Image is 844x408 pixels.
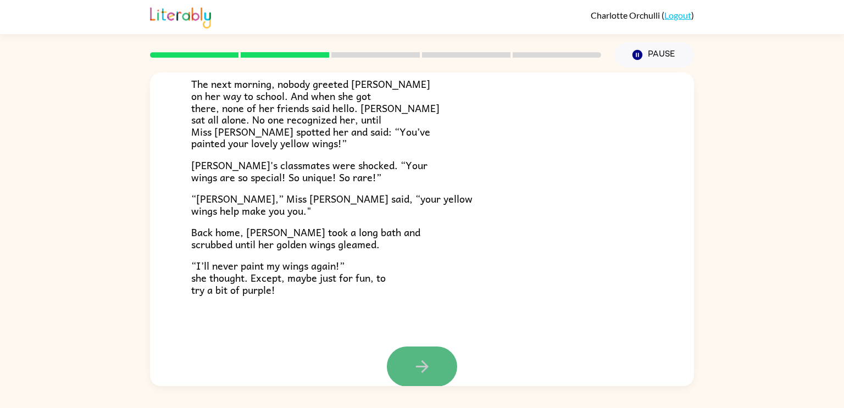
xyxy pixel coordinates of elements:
span: “[PERSON_NAME],” Miss [PERSON_NAME] said, “your yellow wings help make you you." [191,191,473,219]
span: Charlotte Orchulli [591,10,662,20]
button: Pause [614,42,694,68]
span: [PERSON_NAME]'s classmates were shocked. “Your wings are so special! So unique! So rare!” [191,157,427,185]
img: Literably [150,4,211,29]
div: ( ) [591,10,694,20]
span: Back home, [PERSON_NAME] took a long bath and scrubbed until her golden wings gleamed. [191,224,420,252]
span: The next morning, nobody greeted [PERSON_NAME] on her way to school. And when she got there, none... [191,76,440,151]
a: Logout [664,10,691,20]
span: “I’ll never paint my wings again!” she thought. Except, maybe just for fun, to try a bit of purple! [191,258,386,297]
